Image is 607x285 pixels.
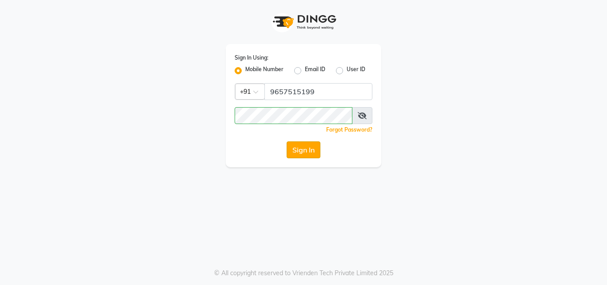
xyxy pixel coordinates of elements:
label: User ID [347,65,365,76]
input: Username [264,83,372,100]
label: Email ID [305,65,325,76]
a: Forgot Password? [326,126,372,133]
img: logo1.svg [268,9,339,35]
input: Username [235,107,352,124]
button: Sign In [287,141,320,158]
label: Mobile Number [245,65,284,76]
label: Sign In Using: [235,54,268,62]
